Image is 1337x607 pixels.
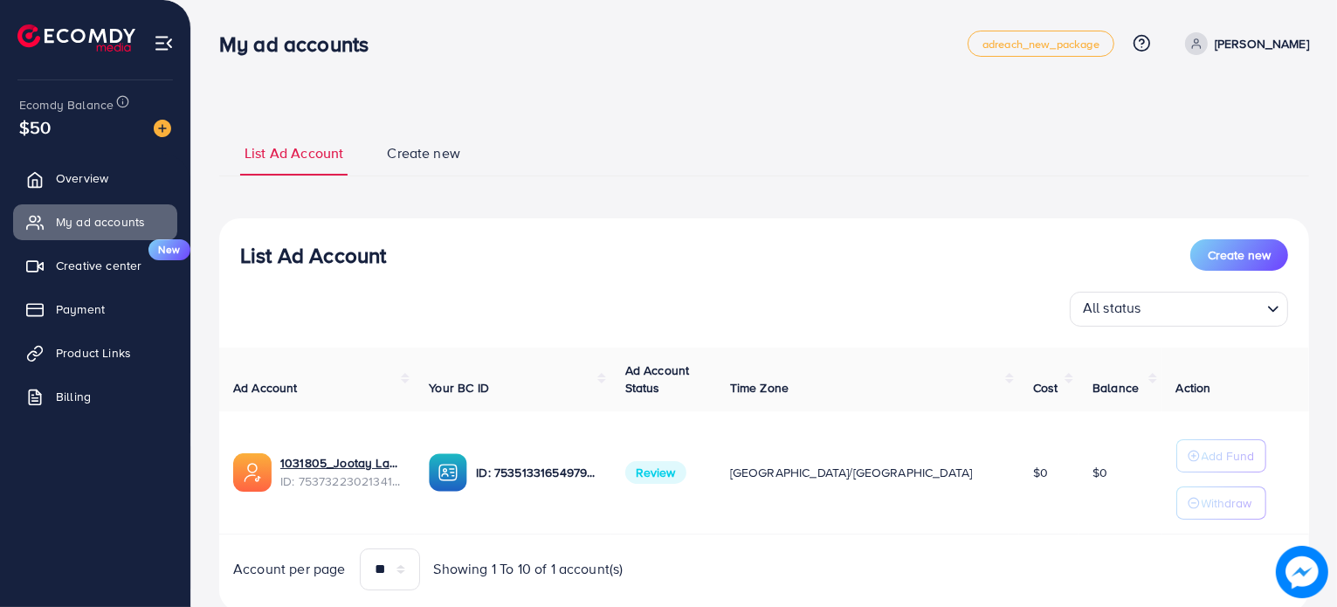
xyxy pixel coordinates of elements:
button: Add Fund [1176,439,1266,472]
span: All status [1079,294,1145,322]
a: Payment [13,292,177,327]
span: Cost [1033,379,1058,397]
img: menu [154,33,174,53]
a: [PERSON_NAME] [1178,32,1309,55]
span: $0 [1092,464,1107,481]
a: Creative centerNew [13,248,177,283]
p: [PERSON_NAME] [1215,33,1309,54]
a: Overview [13,161,177,196]
img: image [1276,546,1328,598]
span: Ad Account [233,379,298,397]
span: $0 [1033,464,1048,481]
span: My ad accounts [56,213,145,231]
input: Search for option [1147,295,1260,322]
span: $50 [19,114,51,140]
span: Overview [56,169,108,187]
span: Ecomdy Balance [19,96,114,114]
span: New [148,239,190,260]
a: 1031805_Jootay Layloo_1754919829346 [280,454,401,472]
span: Action [1176,379,1211,397]
span: Balance [1092,379,1139,397]
span: Account per page [233,559,346,579]
span: Review [625,461,686,484]
span: Billing [56,388,91,405]
span: Create new [387,143,460,163]
button: Withdraw [1176,486,1266,520]
a: My ad accounts [13,204,177,239]
p: ID: 7535133165497974801 [476,462,596,483]
h3: My ad accounts [219,31,382,57]
a: Billing [13,379,177,414]
span: Showing 1 To 10 of 1 account(s) [434,559,624,579]
a: Product Links [13,335,177,370]
span: ID: 7537322302134140935 [280,472,401,490]
span: Creative center [56,257,141,274]
a: adreach_new_package [968,31,1114,57]
span: Ad Account Status [625,362,690,397]
h3: List Ad Account [240,243,386,268]
span: Your BC ID [429,379,489,397]
span: [GEOGRAPHIC_DATA]/[GEOGRAPHIC_DATA] [730,464,973,481]
button: Create new [1190,239,1288,271]
span: adreach_new_package [982,38,1099,50]
span: Create new [1208,246,1271,264]
p: Withdraw [1202,493,1252,514]
span: Time Zone [730,379,789,397]
span: Payment [56,300,105,318]
span: Product Links [56,344,131,362]
img: ic-ads-acc.e4c84228.svg [233,453,272,492]
div: Search for option [1070,292,1288,327]
img: ic-ba-acc.ded83a64.svg [429,453,467,492]
span: List Ad Account [245,143,343,163]
img: logo [17,24,135,52]
p: Add Fund [1202,445,1255,466]
img: image [154,120,171,137]
div: <span class='underline'>1031805_Jootay Layloo_1754919829346</span></br>7537322302134140935 [280,454,401,490]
